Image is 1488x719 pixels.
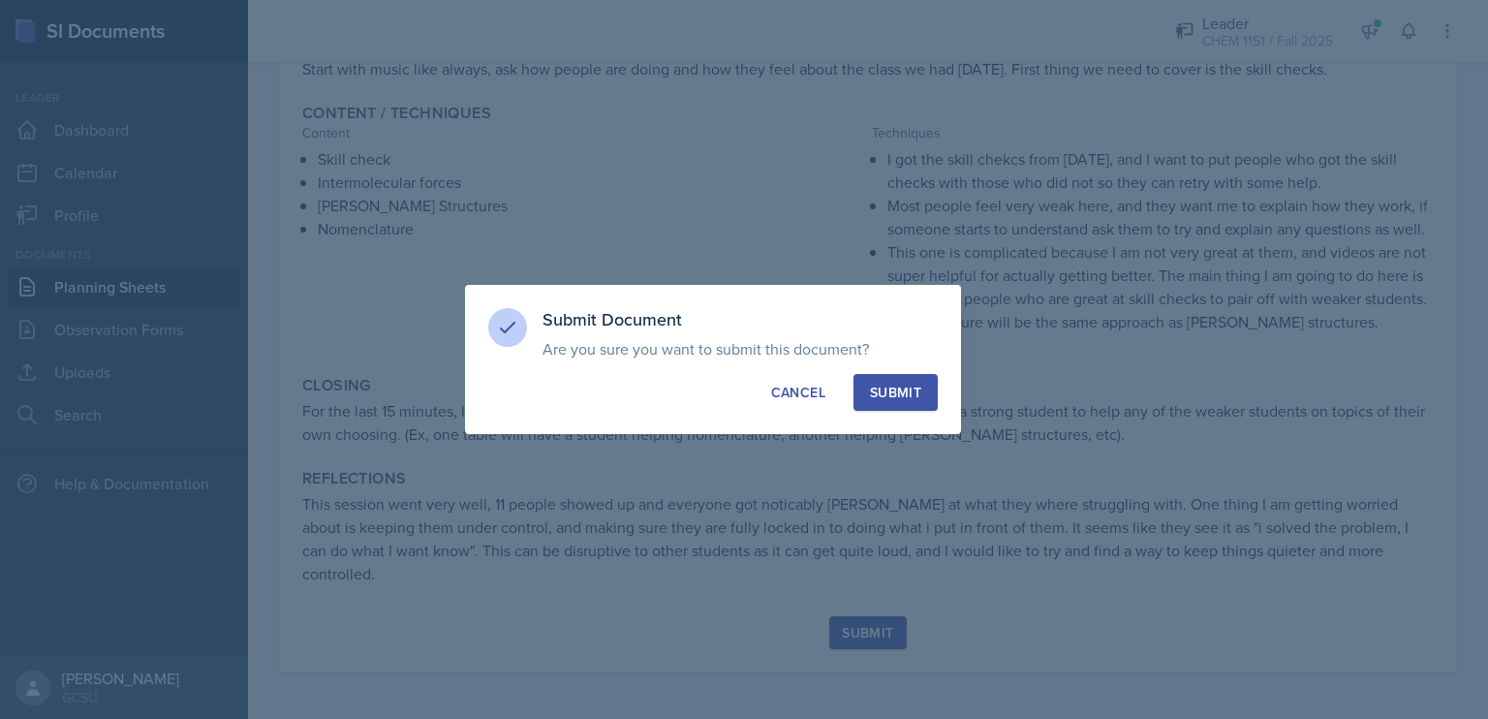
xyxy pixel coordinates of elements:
[755,374,842,411] button: Cancel
[853,374,938,411] button: Submit
[771,383,825,402] div: Cancel
[870,383,921,402] div: Submit
[542,339,938,359] p: Are you sure you want to submit this document?
[542,308,938,331] h3: Submit Document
